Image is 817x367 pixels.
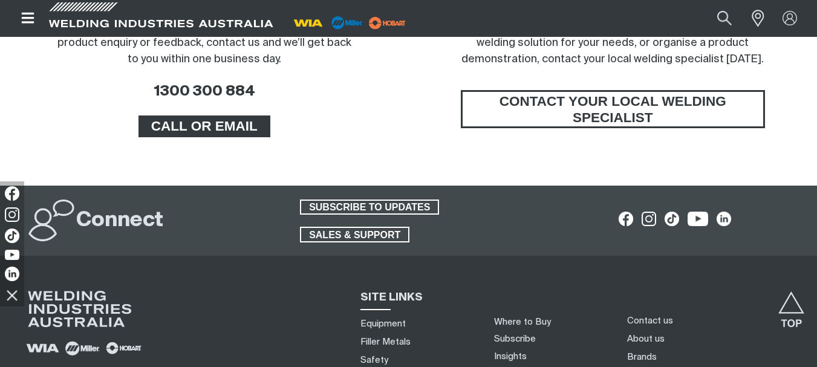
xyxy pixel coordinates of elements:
span: Whether you need support for a product you own, have a product enquiry or feedback, contact us an... [57,21,351,65]
img: hide socials [2,285,22,305]
a: Filler Metals [360,336,411,348]
span: CALL OR EMAIL [140,115,269,137]
a: Brands [627,351,657,363]
span: If you have a technical question, want to discuss the right welding solution for your needs, or o... [461,21,764,65]
a: Contact us [627,314,673,327]
img: miller [365,14,409,32]
a: Where to Buy [494,317,551,326]
a: Safety [360,354,388,366]
img: Instagram [5,207,19,222]
a: 1300 300 884 [154,84,255,99]
span: SITE LINKS [360,292,423,303]
a: Insights [494,352,527,361]
a: SUBSCRIBE TO UPDATES [300,200,439,215]
span: CONTACT YOUR LOCAL WELDING SPECIALIST [463,90,764,128]
a: CONTACT YOUR LOCAL WELDING SPECIALIST [461,90,766,128]
span: SUBSCRIBE TO UPDATES [301,200,438,215]
img: TikTok [5,229,19,243]
a: About us [627,333,665,345]
a: miller [365,18,409,27]
h2: Connect [76,207,163,234]
button: Scroll to top [778,291,805,319]
a: SALES & SUPPORT [300,227,409,242]
img: Facebook [5,186,19,201]
img: LinkedIn [5,267,19,281]
button: Search products [704,5,745,32]
img: YouTube [5,250,19,260]
a: Equipment [360,317,406,330]
span: SALES & SUPPORT [301,227,408,242]
a: CALL OR EMAIL [138,115,270,137]
a: Subscribe [494,334,536,343]
input: Product name or item number... [689,5,745,32]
